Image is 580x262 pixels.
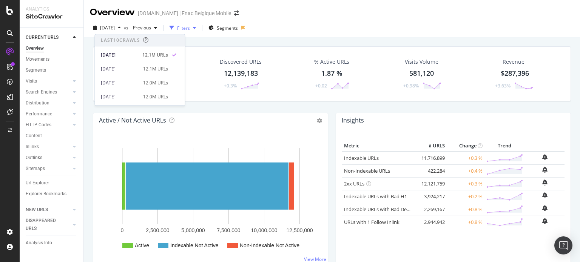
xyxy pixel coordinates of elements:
[26,217,71,233] a: DISAPPEARED URLS
[26,165,45,173] div: Sitemaps
[542,192,548,198] div: bell-plus
[26,190,66,198] div: Explorer Bookmarks
[26,77,37,85] div: Visits
[321,69,342,78] div: 1.87 %
[26,179,49,187] div: Url Explorer
[99,140,322,258] div: A chart.
[251,227,277,233] text: 10,000,000
[26,132,78,140] a: Content
[26,206,48,214] div: NEW URLS
[26,99,49,107] div: Distribution
[501,69,529,78] span: $287,396
[26,55,78,63] a: Movements
[101,37,140,44] div: Last 10 Crawls
[344,206,426,213] a: Indexable URLs with Bad Description
[26,179,78,187] a: Url Explorer
[90,22,124,34] button: [DATE]
[503,58,524,66] span: Revenue
[342,140,416,152] th: Metric
[26,132,42,140] div: Content
[447,216,484,228] td: +0.8 %
[143,93,168,100] div: 12.0M URLs
[26,77,71,85] a: Visits
[416,164,447,177] td: 422,284
[170,242,219,248] text: Indexable Not Active
[484,140,525,152] th: Trend
[217,227,240,233] text: 7,500,000
[143,80,168,86] div: 12.0M URLs
[240,242,299,248] text: Non-Indexable Not Active
[495,83,511,89] div: +3.63%
[344,219,400,225] a: URLs with 1 Follow Inlink
[542,179,548,185] div: bell-plus
[416,177,447,190] td: 12,121,759
[26,44,44,52] div: Overview
[26,217,64,233] div: DISAPPEARED URLS
[26,88,71,96] a: Search Engines
[344,167,390,174] a: Non-Indexable URLs
[135,242,149,248] text: Active
[416,216,447,228] td: 2,944,942
[447,190,484,203] td: +0.2 %
[542,154,548,160] div: bell-plus
[143,66,168,72] div: 12.1M URLs
[26,143,71,151] a: Inlinks
[344,193,407,200] a: Indexable URLs with Bad H1
[217,25,238,31] span: Segments
[26,34,59,41] div: CURRENT URLS
[26,44,78,52] a: Overview
[403,83,419,89] div: +0.98%
[130,22,160,34] button: Previous
[317,118,322,123] i: Options
[26,55,49,63] div: Movements
[146,227,169,233] text: 2,500,000
[224,69,258,78] div: 12,139,183
[124,25,130,31] span: vs
[142,52,168,58] div: 12.1M URLs
[26,239,52,247] div: Analysis Info
[26,6,77,12] div: Analytics
[416,140,447,152] th: # URLS
[314,58,349,66] div: % Active URLs
[26,34,71,41] a: CURRENT URLS
[205,22,241,34] button: Segments
[167,22,199,34] button: Filters
[26,143,39,151] div: Inlinks
[26,206,71,214] a: NEW URLS
[138,9,231,17] div: [DOMAIN_NAME] | Fnac Belgique Mobile
[100,25,115,31] span: 2025 Sep. 5th
[99,115,166,126] h4: Active / Not Active URLs
[26,154,71,162] a: Outlinks
[344,180,364,187] a: 2xx URLs
[26,121,71,129] a: HTTP Codes
[447,177,484,190] td: +0.3 %
[130,25,151,31] span: Previous
[447,140,484,152] th: Change
[101,52,138,58] div: [DATE]
[26,154,42,162] div: Outlinks
[121,227,124,233] text: 0
[224,83,237,89] div: +0.3%
[26,99,71,107] a: Distribution
[416,203,447,216] td: 2,269,167
[405,58,438,66] div: Visits Volume
[26,121,51,129] div: HTTP Codes
[26,12,77,21] div: SiteCrawler
[26,88,57,96] div: Search Engines
[286,227,313,233] text: 12,500,000
[342,115,364,126] h4: Insights
[542,167,548,173] div: bell-plus
[26,110,52,118] div: Performance
[181,227,205,233] text: 5,000,000
[447,152,484,165] td: +0.3 %
[416,152,447,165] td: 11,716,899
[554,236,572,254] div: Open Intercom Messenger
[26,239,78,247] a: Analysis Info
[101,80,139,86] div: [DATE]
[26,190,78,198] a: Explorer Bookmarks
[177,25,190,31] div: Filters
[416,190,447,203] td: 3,924,217
[101,93,139,100] div: [DATE]
[26,66,46,74] div: Segments
[26,66,78,74] a: Segments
